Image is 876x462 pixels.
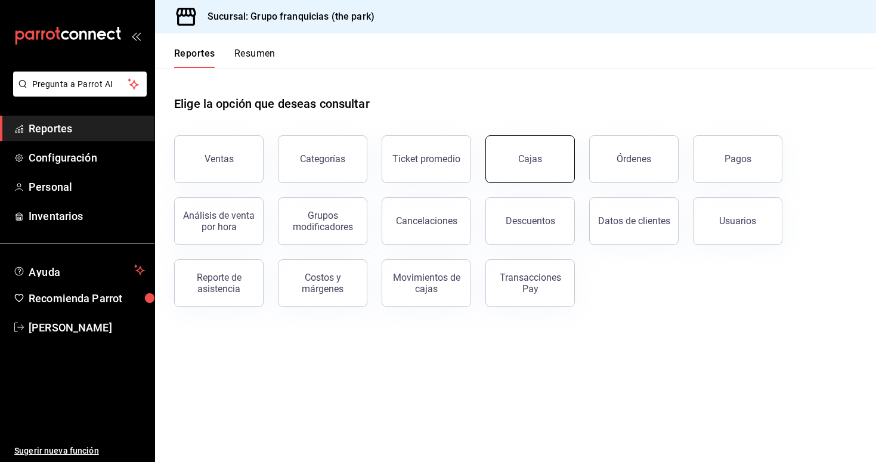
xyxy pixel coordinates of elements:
[8,86,147,99] a: Pregunta a Parrot AI
[13,72,147,97] button: Pregunta a Parrot AI
[485,197,575,245] button: Descuentos
[174,48,276,68] div: navigation tabs
[493,272,567,294] div: Transacciones Pay
[29,179,145,195] span: Personal
[719,215,756,227] div: Usuarios
[234,48,276,68] button: Resumen
[389,272,463,294] div: Movimientos de cajas
[29,290,145,306] span: Recomienda Parrot
[485,135,575,183] a: Cajas
[396,215,457,227] div: Cancelaciones
[278,259,367,307] button: Costos y márgenes
[174,197,264,245] button: Análisis de venta por hora
[382,197,471,245] button: Cancelaciones
[29,120,145,137] span: Reportes
[29,208,145,224] span: Inventarios
[693,197,782,245] button: Usuarios
[29,150,145,166] span: Configuración
[598,215,670,227] div: Datos de clientes
[589,135,679,183] button: Órdenes
[392,153,460,165] div: Ticket promedio
[14,445,145,457] span: Sugerir nueva función
[300,153,345,165] div: Categorías
[382,135,471,183] button: Ticket promedio
[518,152,543,166] div: Cajas
[174,135,264,183] button: Ventas
[29,263,129,277] span: Ayuda
[182,210,256,232] div: Análisis de venta por hora
[382,259,471,307] button: Movimientos de cajas
[693,135,782,183] button: Pagos
[29,320,145,336] span: [PERSON_NAME]
[506,215,555,227] div: Descuentos
[205,153,234,165] div: Ventas
[174,259,264,307] button: Reporte de asistencia
[131,31,141,41] button: open_drawer_menu
[617,153,651,165] div: Órdenes
[485,259,575,307] button: Transacciones Pay
[174,95,370,113] h1: Elige la opción que deseas consultar
[32,78,128,91] span: Pregunta a Parrot AI
[174,48,215,68] button: Reportes
[198,10,374,24] h3: Sucursal: Grupo franquicias (the park)
[278,197,367,245] button: Grupos modificadores
[278,135,367,183] button: Categorías
[725,153,751,165] div: Pagos
[286,272,360,294] div: Costos y márgenes
[182,272,256,294] div: Reporte de asistencia
[589,197,679,245] button: Datos de clientes
[286,210,360,232] div: Grupos modificadores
